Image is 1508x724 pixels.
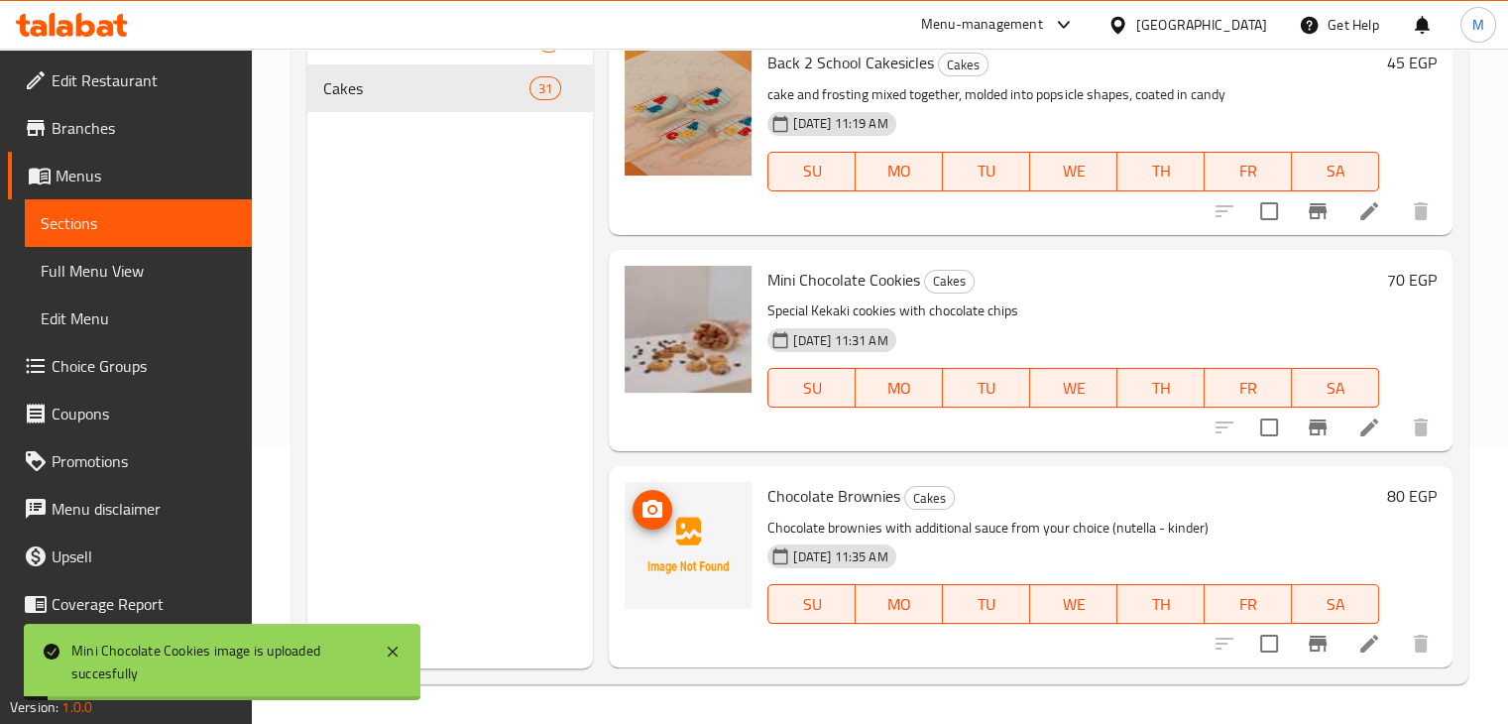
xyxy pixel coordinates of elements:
[864,590,935,619] span: MO
[1030,152,1117,191] button: WE
[1300,590,1371,619] span: SA
[1030,368,1117,408] button: WE
[1397,404,1445,451] button: delete
[939,54,987,76] span: Cakes
[1125,157,1197,185] span: TH
[767,481,900,511] span: Chocolate Brownies
[767,82,1379,107] p: cake and frosting mixed together, molded into popsicle shapes, coated in candy
[625,482,752,609] img: Chocolate Brownies
[8,152,252,199] a: Menus
[1397,620,1445,667] button: delete
[785,331,895,350] span: [DATE] 11:31 AM
[943,584,1030,624] button: TU
[530,79,560,98] span: 31
[8,390,252,437] a: Coupons
[1213,374,1284,403] span: FR
[951,374,1022,403] span: TU
[1117,368,1205,408] button: TH
[1294,620,1341,667] button: Branch-specific-item
[1213,157,1284,185] span: FR
[856,368,943,408] button: MO
[41,306,236,330] span: Edit Menu
[41,259,236,283] span: Full Menu View
[52,544,236,568] span: Upsell
[785,114,895,133] span: [DATE] 11:19 AM
[1213,590,1284,619] span: FR
[1300,374,1371,403] span: SA
[951,157,1022,185] span: TU
[1357,632,1381,656] a: Edit menu item
[925,270,974,293] span: Cakes
[8,437,252,485] a: Promotions
[1387,49,1437,76] h6: 45 EGP
[767,48,934,77] span: Back 2 School Cakesicles
[1300,157,1371,185] span: SA
[52,449,236,473] span: Promotions
[307,64,594,112] div: Cakes31
[52,592,236,616] span: Coverage Report
[1292,584,1379,624] button: SA
[776,374,848,403] span: SU
[776,157,848,185] span: SU
[1038,157,1109,185] span: WE
[1117,152,1205,191] button: TH
[904,486,955,510] div: Cakes
[71,640,365,684] div: Mini Chocolate Cookies image is uploaded succesfully
[1292,152,1379,191] button: SA
[1294,187,1341,235] button: Branch-specific-item
[1472,14,1484,36] span: M
[767,152,856,191] button: SU
[1205,584,1292,624] button: FR
[41,211,236,235] span: Sections
[1136,14,1267,36] div: [GEOGRAPHIC_DATA]
[921,13,1043,37] div: Menu-management
[10,694,58,720] span: Version:
[1387,266,1437,294] h6: 70 EGP
[1294,404,1341,451] button: Branch-specific-item
[529,76,561,100] div: items
[25,199,252,247] a: Sections
[8,104,252,152] a: Branches
[8,485,252,533] a: Menu disclaimer
[864,374,935,403] span: MO
[8,57,252,104] a: Edit Restaurant
[785,547,895,566] span: [DATE] 11:35 AM
[1038,590,1109,619] span: WE
[1205,368,1292,408] button: FR
[767,584,856,624] button: SU
[8,628,252,675] a: Grocery Checklist
[1038,374,1109,403] span: WE
[1205,152,1292,191] button: FR
[1030,584,1117,624] button: WE
[61,694,92,720] span: 1.0.0
[905,487,954,510] span: Cakes
[1117,584,1205,624] button: TH
[1387,482,1437,510] h6: 80 EGP
[1357,416,1381,439] a: Edit menu item
[52,497,236,521] span: Menu disclaimer
[1292,368,1379,408] button: SA
[938,53,988,76] div: Cakes
[625,266,752,393] img: Mini Chocolate Cookies
[52,402,236,425] span: Coupons
[864,157,935,185] span: MO
[951,590,1022,619] span: TU
[1125,590,1197,619] span: TH
[1357,199,1381,223] a: Edit menu item
[943,368,1030,408] button: TU
[25,247,252,295] a: Full Menu View
[52,116,236,140] span: Branches
[633,490,672,530] button: upload picture
[1397,187,1445,235] button: delete
[767,265,920,295] span: Mini Chocolate Cookies
[307,9,594,120] nav: Menu sections
[1248,623,1290,664] span: Select to update
[767,299,1379,323] p: Special Kekaki cookies with chocolate chips
[767,368,856,408] button: SU
[1125,374,1197,403] span: TH
[323,76,530,100] span: Cakes
[856,152,943,191] button: MO
[625,49,752,176] img: Back 2 School Cakesicles
[8,580,252,628] a: Coverage Report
